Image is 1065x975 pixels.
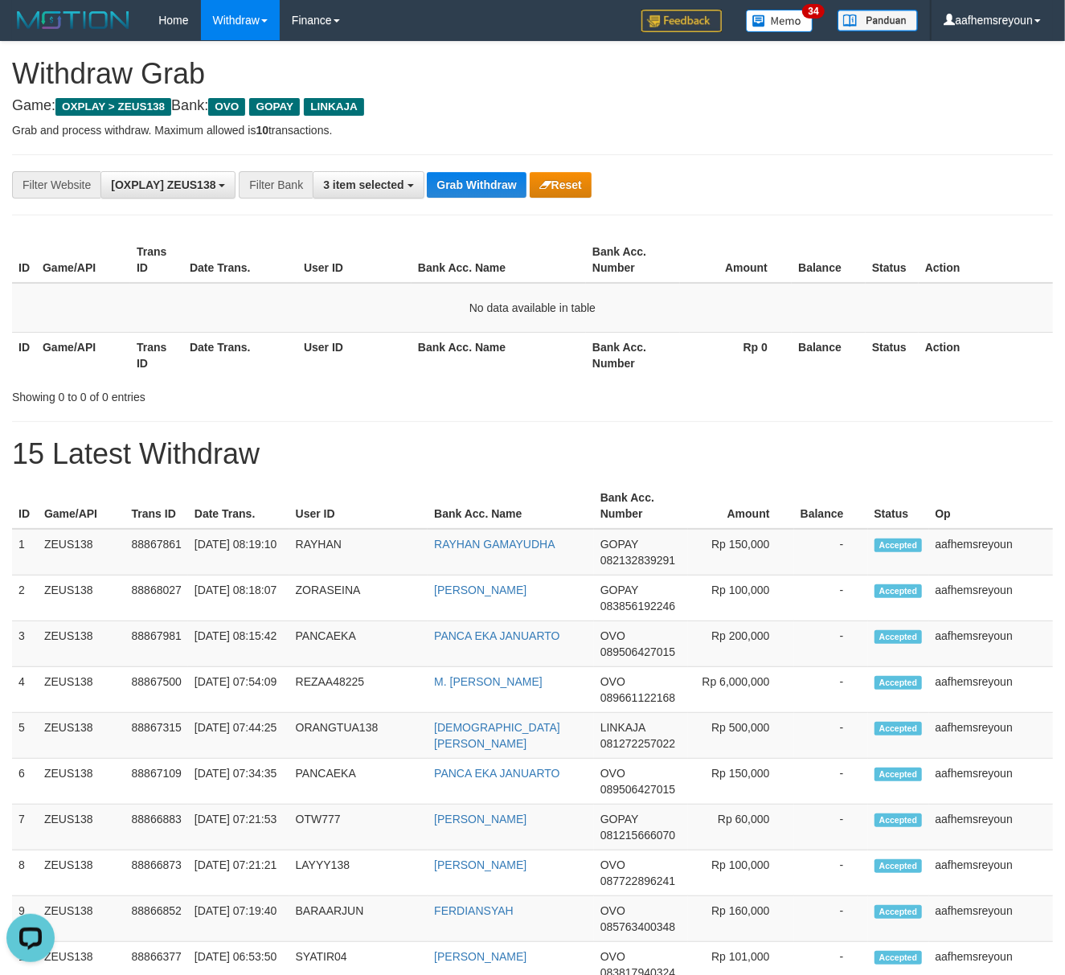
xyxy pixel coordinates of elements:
[297,332,412,378] th: User ID
[38,667,125,713] td: ZEUS138
[125,529,188,576] td: 88867861
[12,171,100,199] div: Filter Website
[688,759,794,805] td: Rp 150,000
[289,529,428,576] td: RAYHAN
[38,483,125,529] th: Game/API
[208,98,245,116] span: OVO
[12,759,38,805] td: 6
[600,538,638,551] span: GOPAY
[929,576,1054,621] td: aafhemsreyoun
[434,904,514,917] a: FERDIANSYAH
[38,850,125,896] td: ZEUS138
[688,529,794,576] td: Rp 150,000
[256,124,268,137] strong: 10
[249,98,300,116] span: GOPAY
[875,584,923,598] span: Accepted
[600,691,675,704] span: Copy 089661122168 to clipboard
[12,805,38,850] td: 7
[188,759,289,805] td: [DATE] 07:34:35
[125,805,188,850] td: 88866883
[875,905,923,919] span: Accepted
[434,538,555,551] a: RAYHAN GAMAYUDHA
[688,850,794,896] td: Rp 100,000
[188,850,289,896] td: [DATE] 07:21:21
[188,896,289,942] td: [DATE] 07:19:40
[875,722,923,735] span: Accepted
[600,904,625,917] span: OVO
[125,759,188,805] td: 88867109
[929,713,1054,759] td: aafhemsreyoun
[12,483,38,529] th: ID
[680,332,792,378] th: Rp 0
[12,332,36,378] th: ID
[289,576,428,621] td: ZORASEINA
[600,737,675,750] span: Copy 081272257022 to clipboard
[600,875,675,887] span: Copy 087722896241 to clipboard
[38,529,125,576] td: ZEUS138
[794,667,868,713] td: -
[688,896,794,942] td: Rp 160,000
[289,621,428,667] td: PANCAEKA
[289,483,428,529] th: User ID
[289,850,428,896] td: LAYYY138
[875,630,923,644] span: Accepted
[38,621,125,667] td: ZEUS138
[12,576,38,621] td: 2
[794,621,868,667] td: -
[125,621,188,667] td: 88867981
[929,850,1054,896] td: aafhemsreyoun
[794,576,868,621] td: -
[866,332,919,378] th: Status
[289,713,428,759] td: ORANGTUA138
[641,10,722,32] img: Feedback.jpg
[600,858,625,871] span: OVO
[794,483,868,529] th: Balance
[875,539,923,552] span: Accepted
[188,667,289,713] td: [DATE] 07:54:09
[929,483,1054,529] th: Op
[111,178,215,191] span: [OXPLAY] ZEUS138
[289,759,428,805] td: PANCAEKA
[12,283,1053,333] td: No data available in table
[12,438,1053,470] h1: 15 Latest Withdraw
[600,783,675,796] span: Copy 089506427015 to clipboard
[794,896,868,942] td: -
[313,171,424,199] button: 3 item selected
[600,813,638,825] span: GOPAY
[323,178,403,191] span: 3 item selected
[600,584,638,596] span: GOPAY
[130,332,183,378] th: Trans ID
[586,237,680,283] th: Bank Acc. Number
[688,667,794,713] td: Rp 6,000,000
[188,805,289,850] td: [DATE] 07:21:53
[188,483,289,529] th: Date Trans.
[100,171,236,199] button: [OXPLAY] ZEUS138
[412,237,586,283] th: Bank Acc. Name
[794,759,868,805] td: -
[600,629,625,642] span: OVO
[434,813,526,825] a: [PERSON_NAME]
[38,805,125,850] td: ZEUS138
[188,713,289,759] td: [DATE] 07:44:25
[125,850,188,896] td: 88866873
[600,721,645,734] span: LINKAJA
[875,859,923,873] span: Accepted
[600,950,625,963] span: OVO
[38,896,125,942] td: ZEUS138
[12,383,432,405] div: Showing 0 to 0 of 0 entries
[875,768,923,781] span: Accepted
[297,237,412,283] th: User ID
[919,332,1053,378] th: Action
[36,332,130,378] th: Game/API
[12,667,38,713] td: 4
[12,621,38,667] td: 3
[125,483,188,529] th: Trans ID
[600,675,625,688] span: OVO
[12,8,134,32] img: MOTION_logo.png
[792,237,866,283] th: Balance
[434,767,559,780] a: PANCA EKA JANUARTO
[746,10,813,32] img: Button%20Memo.svg
[125,713,188,759] td: 88867315
[600,767,625,780] span: OVO
[594,483,688,529] th: Bank Acc. Number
